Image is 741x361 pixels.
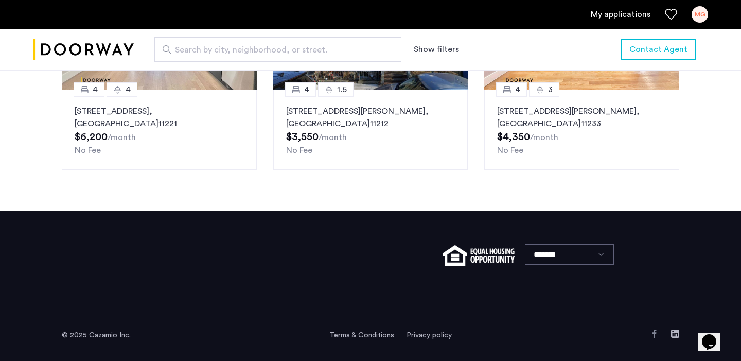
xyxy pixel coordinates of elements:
[75,105,244,130] p: [STREET_ADDRESS] 11221
[497,146,523,154] span: No Fee
[93,83,98,96] span: 4
[484,90,679,170] a: 43[STREET_ADDRESS][PERSON_NAME], [GEOGRAPHIC_DATA]11233No Fee
[62,90,257,170] a: 44[STREET_ADDRESS], [GEOGRAPHIC_DATA]11221No Fee
[692,6,708,23] div: MG
[650,330,659,338] a: Facebook
[108,133,136,142] sub: /month
[337,83,347,96] span: 1.5
[530,133,558,142] sub: /month
[525,244,614,265] select: Language select
[414,43,459,56] button: Show or hide filters
[515,83,520,96] span: 4
[304,83,309,96] span: 4
[286,146,312,154] span: No Fee
[175,44,373,56] span: Search by city, neighborhood, or street.
[698,320,731,351] iframe: chat widget
[591,8,650,21] a: My application
[621,39,696,60] button: button
[665,8,677,21] a: Favorites
[33,30,134,69] a: Cazamio logo
[329,330,394,340] a: Terms and conditions
[75,146,101,154] span: No Fee
[629,43,687,56] span: Contact Agent
[497,132,530,142] span: $4,350
[671,330,679,338] a: LinkedIn
[75,132,108,142] span: $6,200
[273,90,468,170] a: 41.5[STREET_ADDRESS][PERSON_NAME], [GEOGRAPHIC_DATA]11212No Fee
[62,332,131,339] span: © 2025 Cazamio Inc.
[286,132,319,142] span: $3,550
[154,37,401,62] input: Apartment Search
[443,245,515,266] img: equal-housing.png
[548,83,553,96] span: 3
[33,30,134,69] img: logo
[407,330,452,340] a: Privacy policy
[319,133,347,142] sub: /month
[497,105,666,130] p: [STREET_ADDRESS][PERSON_NAME] 11233
[286,105,455,130] p: [STREET_ADDRESS][PERSON_NAME] 11212
[126,83,131,96] span: 4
